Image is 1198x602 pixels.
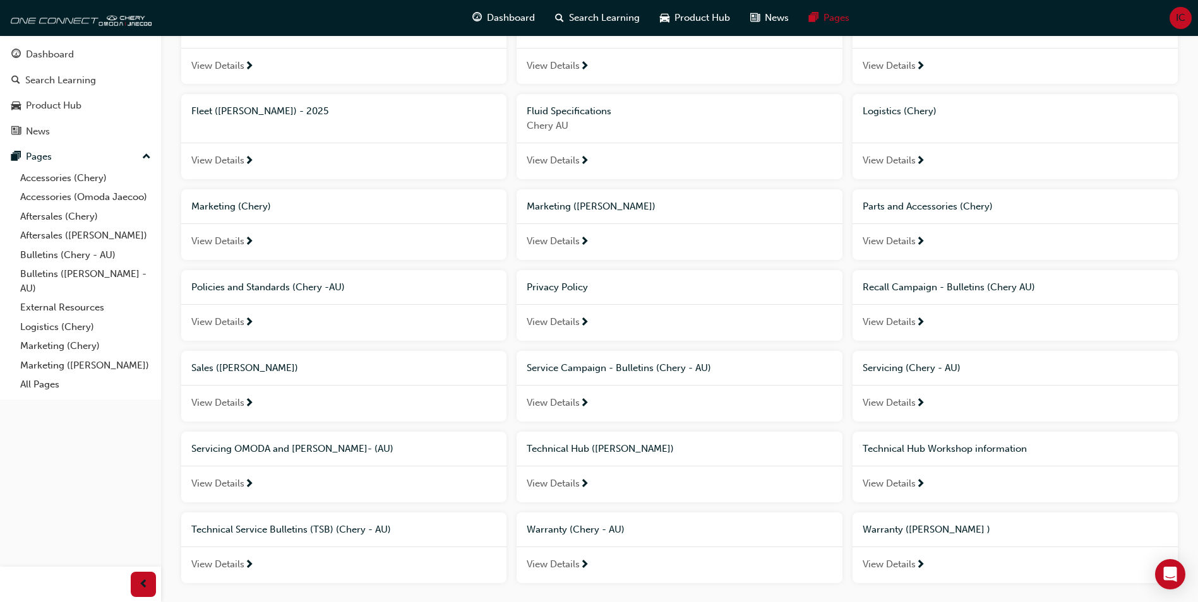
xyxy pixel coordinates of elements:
span: Technical Hub ([PERSON_NAME]) [527,443,674,454]
span: View Details [527,396,580,410]
span: View Details [191,59,244,73]
a: guage-iconDashboard [462,5,545,31]
span: next-icon [916,156,925,167]
a: Bulletins ([PERSON_NAME] - AU) [15,264,156,298]
a: Marketing (Chery)View Details [181,189,506,260]
span: next-icon [580,560,589,571]
span: View Details [191,396,244,410]
span: guage-icon [11,49,21,61]
a: car-iconProduct Hub [650,5,740,31]
span: pages-icon [11,151,21,163]
span: Search Learning [569,11,640,25]
span: news-icon [11,126,21,138]
span: next-icon [580,61,589,73]
a: Service Campaign - Bulletins (Chery - AU)View Details [517,351,842,422]
span: Warranty (Chery - AU) [527,524,625,535]
span: next-icon [580,479,589,490]
a: All Pages [15,375,156,394]
button: Pages [5,145,156,168]
img: oneconnect [6,5,152,30]
span: Recall Campaign - Bulletins (Chery AU) [863,281,1035,293]
a: Technical Hub ([PERSON_NAME])View Details [517,432,842,502]
a: Sales ([PERSON_NAME])View Details [181,351,506,422]
span: View Details [863,476,916,491]
a: Logistics (Chery) [15,317,156,337]
span: next-icon [244,237,254,248]
a: Aftersales (Chery) [15,207,156,227]
span: News [765,11,789,25]
a: Marketing ([PERSON_NAME])View Details [517,189,842,260]
a: Servicing (Chery - AU)View Details [853,351,1178,422]
span: car-icon [660,10,669,26]
span: next-icon [244,398,254,410]
span: Fleet ([PERSON_NAME]) - 2025 [191,105,328,117]
a: Dashboard [5,43,156,66]
a: Fluid SpecificationsChery AUView Details [517,94,842,179]
span: View Details [863,59,916,73]
span: Servicing (Chery - AU) [863,362,961,374]
span: View Details [863,396,916,410]
span: View Details [191,315,244,329]
a: Warranty ([PERSON_NAME] )View Details [853,512,1178,583]
span: next-icon [916,398,925,410]
span: next-icon [580,317,589,329]
span: next-icon [580,156,589,167]
a: Privacy PolicyView Details [517,270,842,341]
span: car-icon [11,100,21,112]
span: View Details [191,234,244,249]
span: Sales ([PERSON_NAME]) [191,362,298,374]
span: View Details [863,557,916,572]
span: View Details [191,153,244,168]
a: pages-iconPages [799,5,860,31]
span: View Details [863,315,916,329]
span: View Details [527,153,580,168]
span: Servicing OMODA and [PERSON_NAME]- (AU) [191,443,393,454]
span: next-icon [244,479,254,490]
span: next-icon [244,560,254,571]
span: View Details [191,557,244,572]
span: next-icon [916,61,925,73]
button: DashboardSearch LearningProduct HubNews [5,40,156,145]
span: next-icon [244,317,254,329]
a: Parts and Accessories (Chery)View Details [853,189,1178,260]
span: next-icon [916,560,925,571]
span: prev-icon [139,577,148,593]
span: Marketing (Chery) [191,201,271,212]
span: news-icon [750,10,760,26]
a: Policies and Standards (Chery -AU)View Details [181,270,506,341]
a: News [5,120,156,143]
span: Technical Hub Workshop information [863,443,1027,454]
span: Policies and Standards (Chery -AU) [191,281,345,293]
div: Pages [26,150,52,164]
span: Fluid Specifications [527,105,611,117]
span: View Details [527,315,580,329]
span: pages-icon [809,10,818,26]
span: Pages [824,11,849,25]
span: search-icon [555,10,564,26]
span: Technical Service Bulletins (TSB) (Chery - AU) [191,524,391,535]
div: Open Intercom Messenger [1155,559,1185,589]
span: View Details [863,153,916,168]
span: next-icon [244,156,254,167]
a: Servicing OMODA and [PERSON_NAME]- (AU)View Details [181,432,506,502]
div: News [26,124,50,139]
span: search-icon [11,75,20,86]
span: IC [1176,11,1185,25]
span: next-icon [916,237,925,248]
span: next-icon [580,398,589,410]
span: Chery AU [527,119,832,133]
div: Search Learning [25,73,96,88]
span: View Details [527,557,580,572]
a: Logistics (Chery)View Details [853,94,1178,179]
div: Product Hub [26,98,81,113]
a: search-iconSearch Learning [545,5,650,31]
span: next-icon [580,237,589,248]
a: Recall Campaign - Bulletins (Chery AU)View Details [853,270,1178,341]
a: Marketing ([PERSON_NAME]) [15,356,156,375]
span: View Details [863,234,916,249]
a: Technical Service Bulletins (TSB) (Chery - AU)View Details [181,512,506,583]
a: Search Learning [5,69,156,92]
div: Dashboard [26,47,74,62]
a: Marketing (Chery) [15,336,156,356]
a: Bulletins (Chery - AU) [15,245,156,265]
